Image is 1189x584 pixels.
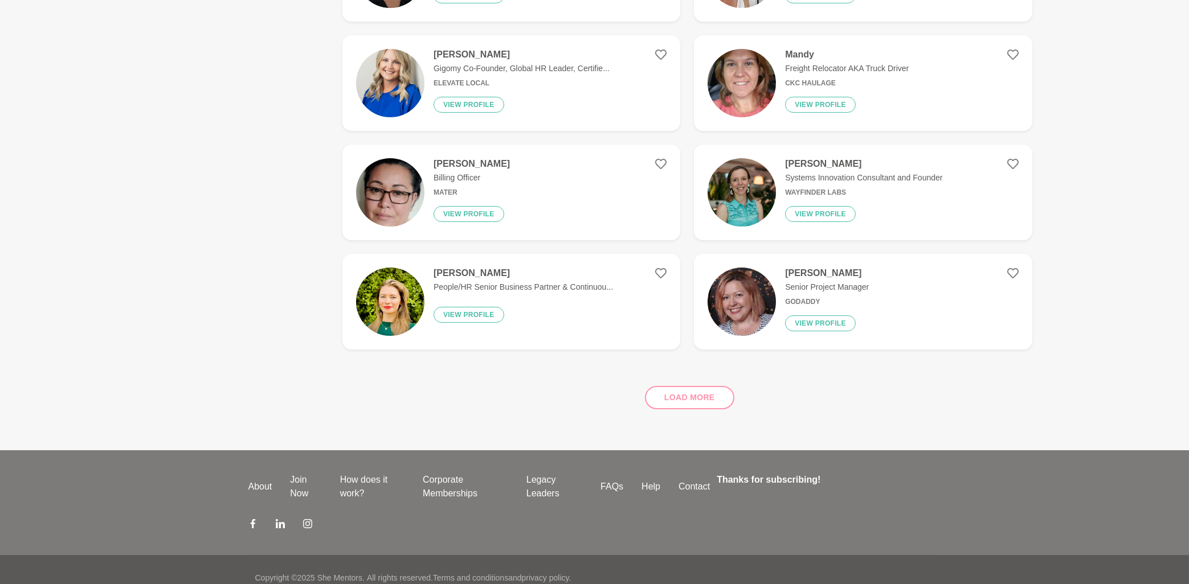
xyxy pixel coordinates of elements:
p: Senior Project Manager [785,281,869,293]
h4: [PERSON_NAME] [434,49,610,60]
a: About [239,480,281,493]
a: [PERSON_NAME]People/HR Senior Business Partner & Continuou...View profile [342,254,680,349]
img: 99cb35562bf5ddd20ceb69c63967c7dbe5e8de84-1003x1326.jpg [356,158,424,227]
img: d2d075d8c83ff6e19baca2098b55df135e90e682-3008x2775.jpg [356,268,424,336]
button: View profile [785,206,856,222]
h6: GoDaddy [785,298,869,306]
img: 2517d907475731cc99c03870bb852a6d09c88002-1404x1872.jpg [356,49,424,117]
button: View profile [785,97,856,113]
a: Join Now [281,473,330,500]
a: Facebook [248,519,258,532]
a: MandyFreight Relocator AKA Truck DriverCKC HaulageView profile [694,35,1032,131]
p: Freight Relocator AKA Truck Driver [785,63,909,75]
h6: Mater [434,188,510,197]
p: All rights reserved. and . [367,572,571,584]
h4: [PERSON_NAME] [785,158,942,170]
a: [PERSON_NAME]Billing OfficerMaterView profile [342,145,680,240]
img: 4486b56ad447658589eb9f8de7e6d6f9bdec0c4e-2000x1333.jpg [708,158,776,227]
h6: CKC Haulage [785,79,909,88]
h4: [PERSON_NAME] [785,268,869,279]
a: Terms and conditions [433,573,508,582]
img: 50093f67989d66ad09930e820f8e7a95f5573d6f-1516x3280.jpg [708,49,776,117]
img: 95a6a33bcde047bb3469c6dc5e2637e18eecc6ec-442x430.jpg [708,268,776,336]
p: Systems Innovation Consultant and Founder [785,172,942,184]
h4: [PERSON_NAME] [434,158,510,170]
p: Copyright © 2025 She Mentors . [255,572,365,584]
a: [PERSON_NAME]Gigomy Co-Founder, Global HR Leader, Certifie...Elevate LocalView profile [342,35,680,131]
a: How does it work? [331,473,414,500]
h4: Thanks for subscribing! [717,473,934,487]
a: privacy policy [522,573,569,582]
h4: [PERSON_NAME] [434,268,613,279]
button: View profile [434,97,504,113]
a: Help [632,480,669,493]
h6: Elevate Local [434,79,610,88]
a: Contact [669,480,719,493]
a: [PERSON_NAME]Senior Project ManagerGoDaddyView profile [694,254,1032,349]
button: View profile [434,206,504,222]
h6: Wayfinder Labs [785,188,942,197]
a: Instagram [303,519,312,532]
p: Billing Officer [434,172,510,184]
button: View profile [434,307,504,323]
a: [PERSON_NAME]Systems Innovation Consultant and FounderWayfinder LabsView profile [694,145,1032,240]
button: View profile [785,315,856,331]
p: People/HR Senior Business Partner & Continuou... [434,281,613,293]
h4: Mandy [785,49,909,60]
p: Gigomy Co-Founder, Global HR Leader, Certifie... [434,63,610,75]
a: Corporate Memberships [414,473,517,500]
a: Legacy Leaders [517,473,591,500]
a: LinkedIn [276,519,285,532]
a: FAQs [591,480,632,493]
